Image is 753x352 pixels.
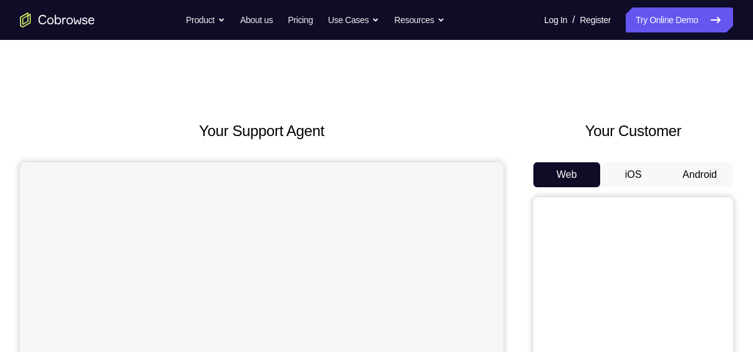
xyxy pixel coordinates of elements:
button: Android [666,162,733,187]
span: / [572,12,575,27]
a: Log In [544,7,567,32]
button: Web [533,162,600,187]
button: Product [186,7,225,32]
button: iOS [600,162,667,187]
h2: Your Customer [533,120,733,142]
button: Use Cases [328,7,379,32]
a: Try Online Demo [626,7,733,32]
button: Resources [394,7,445,32]
a: About us [240,7,273,32]
a: Go to the home page [20,12,95,27]
a: Register [580,7,611,32]
h2: Your Support Agent [20,120,503,142]
a: Pricing [288,7,313,32]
